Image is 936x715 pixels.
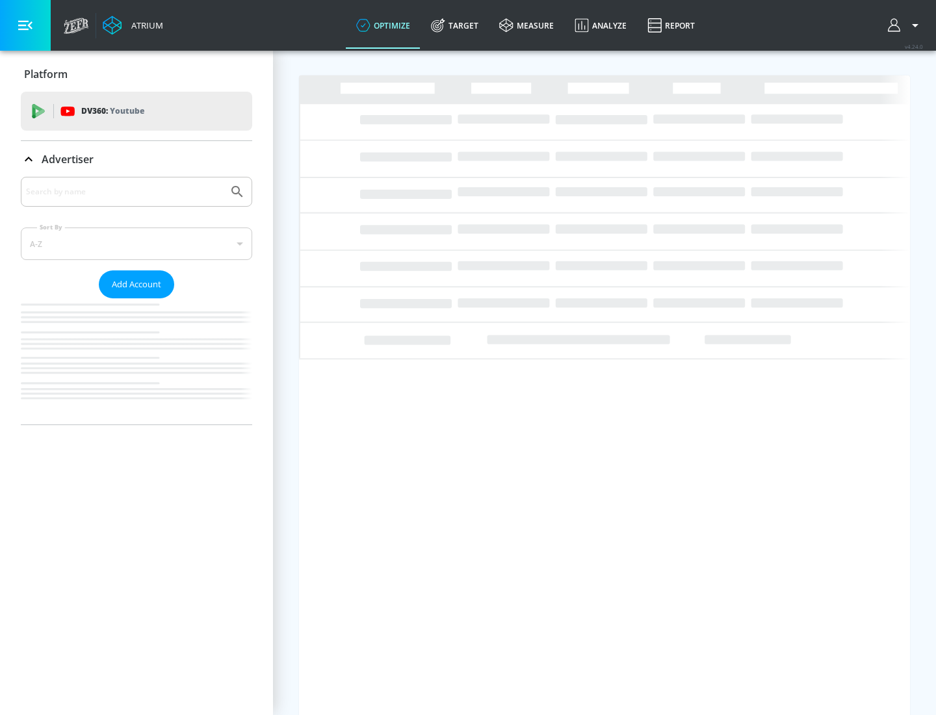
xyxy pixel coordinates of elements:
[37,223,65,231] label: Sort By
[21,92,252,131] div: DV360: Youtube
[21,177,252,424] div: Advertiser
[126,19,163,31] div: Atrium
[81,104,144,118] p: DV360:
[21,56,252,92] div: Platform
[21,141,252,177] div: Advertiser
[110,104,144,118] p: Youtube
[21,298,252,424] nav: list of Advertiser
[421,2,489,49] a: Target
[42,152,94,166] p: Advertiser
[489,2,564,49] a: measure
[637,2,705,49] a: Report
[24,67,68,81] p: Platform
[905,43,923,50] span: v 4.24.0
[103,16,163,35] a: Atrium
[346,2,421,49] a: optimize
[26,183,223,200] input: Search by name
[99,270,174,298] button: Add Account
[112,277,161,292] span: Add Account
[564,2,637,49] a: Analyze
[21,227,252,260] div: A-Z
